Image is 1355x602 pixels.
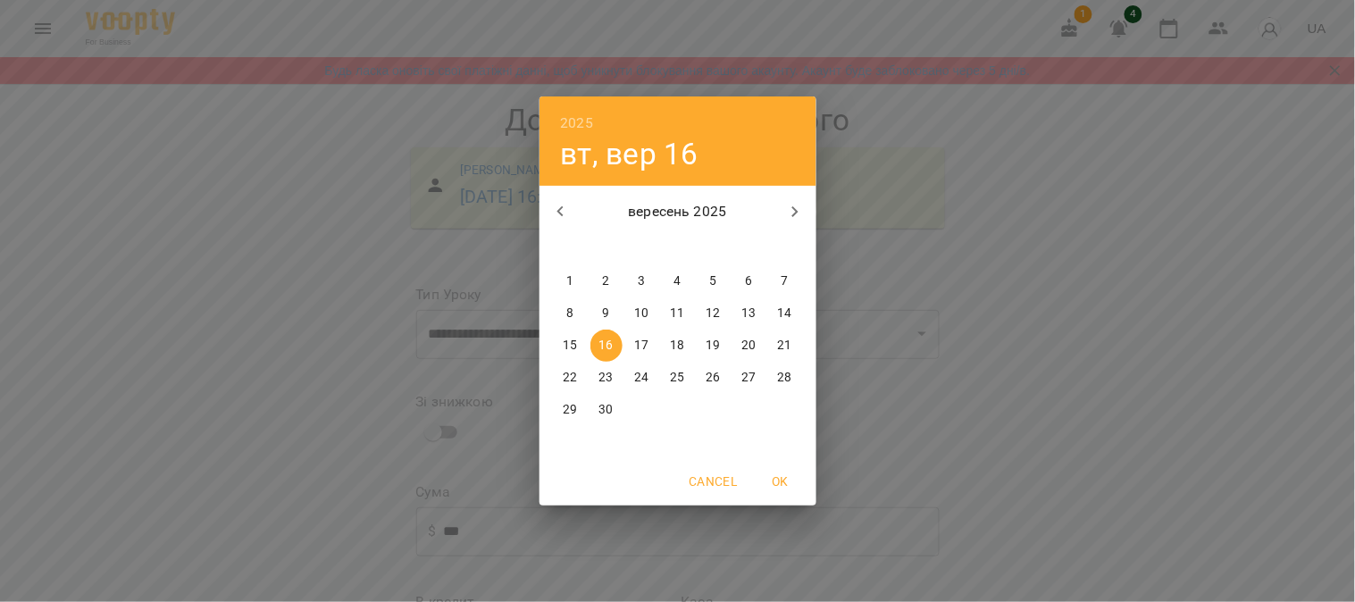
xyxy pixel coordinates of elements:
[733,362,765,394] button: 27
[706,337,720,355] p: 19
[759,471,802,492] span: OK
[602,272,609,290] p: 2
[590,238,623,256] span: вт
[634,305,648,322] p: 10
[563,337,577,355] p: 15
[745,272,752,290] p: 6
[689,471,737,492] span: Cancel
[626,330,658,362] button: 17
[626,362,658,394] button: 24
[555,238,587,256] span: пн
[555,394,587,426] button: 29
[769,362,801,394] button: 28
[662,297,694,330] button: 11
[741,369,756,387] p: 27
[733,330,765,362] button: 20
[698,265,730,297] button: 5
[781,272,788,290] p: 7
[769,330,801,362] button: 21
[670,369,684,387] p: 25
[733,238,765,256] span: сб
[598,369,613,387] p: 23
[590,362,623,394] button: 23
[561,111,594,136] button: 2025
[741,337,756,355] p: 20
[555,265,587,297] button: 1
[555,297,587,330] button: 8
[769,238,801,256] span: нд
[581,201,774,222] p: вересень 2025
[590,265,623,297] button: 2
[670,337,684,355] p: 18
[590,330,623,362] button: 16
[626,297,658,330] button: 10
[634,369,648,387] p: 24
[709,272,716,290] p: 5
[563,369,577,387] p: 22
[769,265,801,297] button: 7
[563,401,577,419] p: 29
[769,297,801,330] button: 14
[555,330,587,362] button: 15
[741,305,756,322] p: 13
[634,337,648,355] p: 17
[598,401,613,419] p: 30
[698,362,730,394] button: 26
[706,305,720,322] p: 12
[706,369,720,387] p: 26
[777,369,791,387] p: 28
[566,272,573,290] p: 1
[698,330,730,362] button: 19
[673,272,681,290] p: 4
[670,305,684,322] p: 11
[626,265,658,297] button: 3
[733,297,765,330] button: 13
[561,136,698,172] button: вт, вер 16
[698,297,730,330] button: 12
[752,465,809,497] button: OK
[626,238,658,256] span: ср
[682,465,744,497] button: Cancel
[590,297,623,330] button: 9
[662,330,694,362] button: 18
[777,305,791,322] p: 14
[662,362,694,394] button: 25
[698,238,730,256] span: пт
[638,272,645,290] p: 3
[662,238,694,256] span: чт
[566,305,573,322] p: 8
[777,337,791,355] p: 21
[602,305,609,322] p: 9
[662,265,694,297] button: 4
[733,265,765,297] button: 6
[598,337,613,355] p: 16
[555,362,587,394] button: 22
[590,394,623,426] button: 30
